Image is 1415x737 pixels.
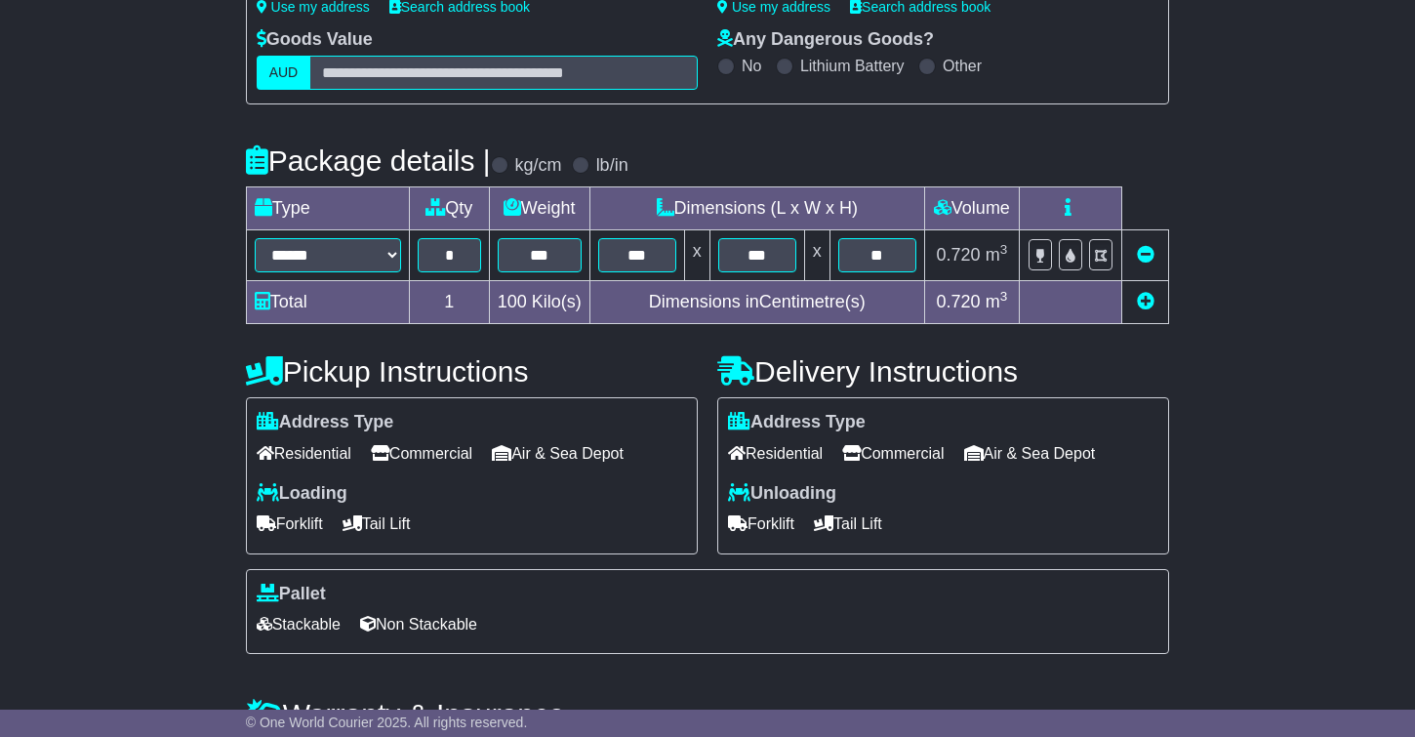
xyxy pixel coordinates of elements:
[371,438,472,469] span: Commercial
[1000,242,1008,257] sup: 3
[728,438,823,469] span: Residential
[800,57,905,75] label: Lithium Battery
[717,29,934,51] label: Any Dangerous Goods?
[1137,292,1154,311] a: Add new item
[842,438,944,469] span: Commercial
[343,509,411,539] span: Tail Lift
[717,355,1169,388] h4: Delivery Instructions
[246,187,409,230] td: Type
[409,281,489,324] td: 1
[257,56,311,90] label: AUD
[986,245,1008,265] span: m
[728,483,836,505] label: Unloading
[246,715,528,730] span: © One World Courier 2025. All rights reserved.
[1137,245,1154,265] a: Remove this item
[489,281,589,324] td: Kilo(s)
[589,281,924,324] td: Dimensions in Centimetre(s)
[924,187,1019,230] td: Volume
[986,292,1008,311] span: m
[257,584,326,605] label: Pallet
[943,57,982,75] label: Other
[684,230,709,281] td: x
[728,509,794,539] span: Forklift
[257,438,351,469] span: Residential
[257,483,347,505] label: Loading
[515,155,562,177] label: kg/cm
[257,29,373,51] label: Goods Value
[257,609,341,639] span: Stackable
[409,187,489,230] td: Qty
[964,438,1096,469] span: Air & Sea Depot
[498,292,527,311] span: 100
[360,609,477,639] span: Non Stackable
[246,281,409,324] td: Total
[937,245,981,265] span: 0.720
[814,509,882,539] span: Tail Lift
[937,292,981,311] span: 0.720
[246,698,1170,730] h4: Warranty & Insurance
[589,187,924,230] td: Dimensions (L x W x H)
[728,412,866,433] label: Address Type
[246,355,698,388] h4: Pickup Instructions
[742,57,761,75] label: No
[1000,289,1008,304] sup: 3
[804,230,829,281] td: x
[492,438,624,469] span: Air & Sea Depot
[246,144,491,177] h4: Package details |
[257,412,394,433] label: Address Type
[596,155,628,177] label: lb/in
[489,187,589,230] td: Weight
[257,509,323,539] span: Forklift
